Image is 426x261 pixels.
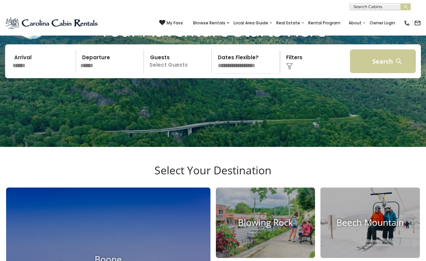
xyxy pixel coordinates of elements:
[345,18,365,28] a: About
[5,19,421,40] h1: Your Adventure Starts Here
[230,18,272,28] a: Local Area Guide
[216,217,315,228] h4: Blowing Rock
[320,217,420,228] h4: Beech Mountain
[320,188,420,258] a: Beech Mountain
[216,188,315,258] a: Blowing Rock
[5,16,99,30] img: Blue-2.png
[414,20,421,26] img: mail-regular-black.png
[159,20,183,26] a: My Favs
[404,20,410,26] img: phone-regular-black.png
[190,18,229,28] a: Browse Rentals
[5,164,421,188] h3: Select Your Destination
[366,18,399,28] a: Owner Login
[167,20,183,26] span: My Favs
[286,63,293,70] img: filter--v1.png
[305,18,344,28] a: Rental Program
[350,49,416,73] button: Search
[395,57,403,66] img: search-regular-white.png
[273,18,303,28] a: Real Estate
[146,49,211,73] p: Select Guests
